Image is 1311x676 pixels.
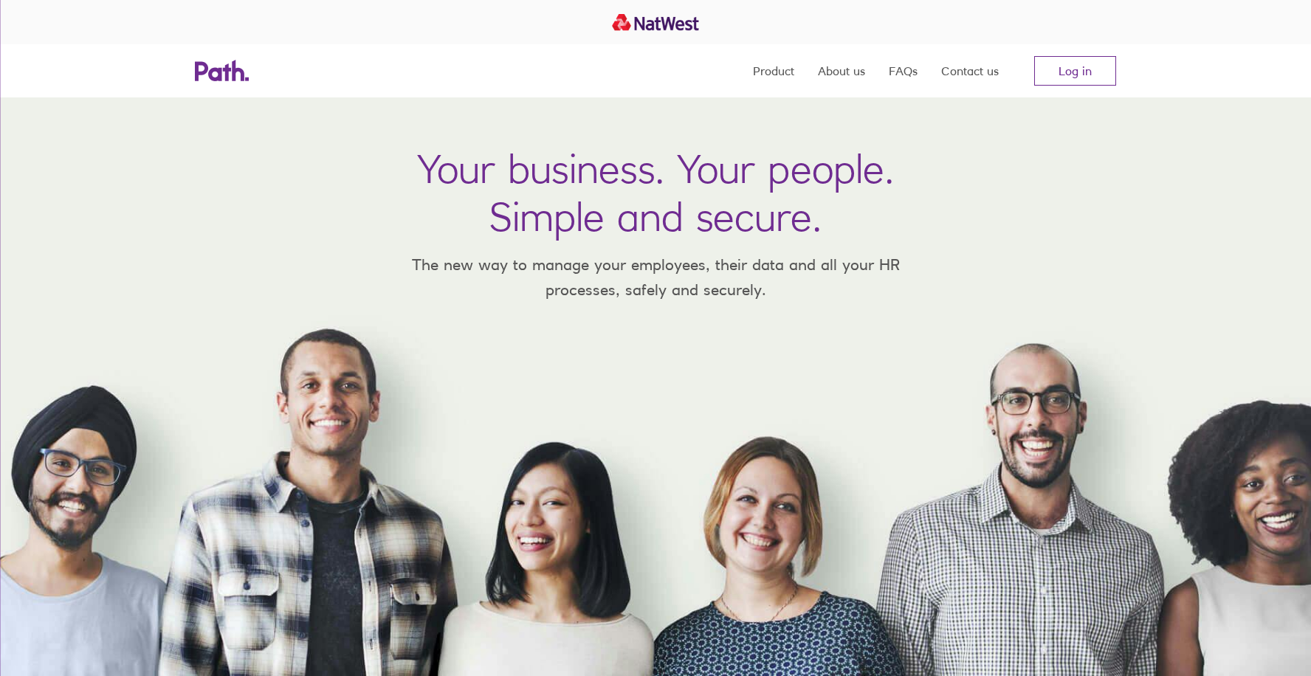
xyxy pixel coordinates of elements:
p: The new way to manage your employees, their data and all your HR processes, safely and securely. [390,252,921,302]
h1: Your business. Your people. Simple and secure. [417,145,894,241]
a: Contact us [941,44,999,97]
a: Log in [1034,56,1116,86]
a: Product [753,44,794,97]
a: FAQs [889,44,918,97]
a: About us [818,44,865,97]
